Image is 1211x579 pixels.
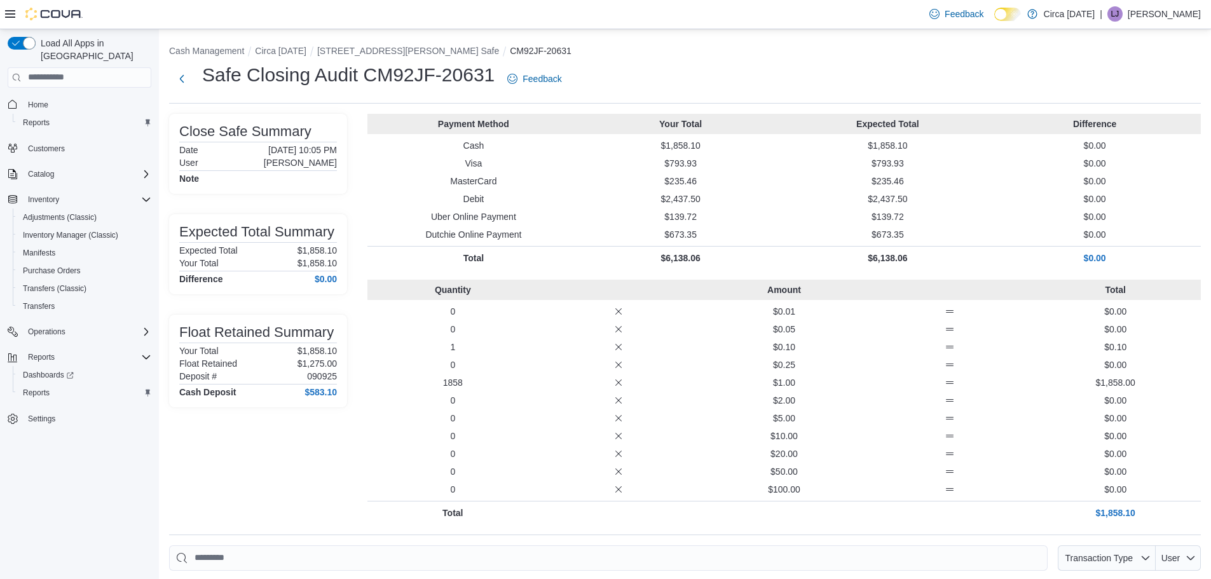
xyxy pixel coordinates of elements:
p: Payment Method [373,118,575,130]
button: User [1156,545,1201,571]
button: Reports [23,350,60,365]
p: $793.93 [787,157,989,170]
p: $0.00 [994,252,1196,264]
p: $235.46 [580,175,782,187]
a: Home [23,97,53,112]
button: Catalog [3,165,156,183]
p: $1,858.10 [1035,507,1196,519]
span: Inventory [28,194,59,205]
p: $1,275.00 [298,358,337,369]
p: 0 [373,465,533,478]
span: Home [23,97,151,112]
span: Dashboards [23,370,74,380]
p: 1 [373,341,533,353]
input: This is a search bar. As you type, the results lower in the page will automatically filter. [169,545,1048,571]
h6: Your Total [179,346,219,356]
nav: An example of EuiBreadcrumbs [169,44,1201,60]
p: 0 [373,323,533,336]
p: Quantity [373,283,533,296]
h6: Expected Total [179,245,238,255]
p: $1,858.00 [1035,376,1196,389]
p: $0.00 [1035,430,1196,442]
h6: Your Total [179,258,219,268]
p: Total [1035,283,1196,296]
span: Home [28,100,48,110]
input: Dark Mode [994,8,1021,21]
p: $1,858.10 [787,139,989,152]
h4: Note [179,174,199,184]
p: $6,138.06 [787,252,989,264]
span: Settings [23,411,151,426]
a: Reports [18,385,55,400]
p: $1,858.10 [298,258,337,268]
p: $0.25 [704,358,865,371]
span: Dark Mode [994,21,995,22]
span: User [1161,553,1180,563]
p: $1,858.10 [298,346,337,356]
a: Purchase Orders [18,263,86,278]
span: Operations [28,327,65,337]
span: Feedback [523,72,561,85]
p: $6,138.06 [580,252,782,264]
p: 1858 [373,376,533,389]
span: Manifests [18,245,151,261]
button: Purchase Orders [13,262,156,280]
p: $50.00 [704,465,865,478]
button: Transfers [13,297,156,315]
button: Reports [13,384,156,402]
p: 0 [373,394,533,407]
button: Adjustments (Classic) [13,208,156,226]
a: Transfers [18,299,60,314]
button: Circa [DATE] [255,46,306,56]
p: 0 [373,305,533,318]
span: Reports [18,115,151,130]
img: Cova [25,8,83,20]
span: Reports [23,350,151,365]
p: $0.00 [1035,394,1196,407]
div: Liam Johnston [1107,6,1123,22]
nav: Complex example [8,90,151,461]
p: Amount [704,283,865,296]
p: $0.00 [1035,465,1196,478]
a: Inventory Manager (Classic) [18,228,123,243]
h4: Cash Deposit [179,387,236,397]
span: Inventory Manager (Classic) [23,230,118,240]
p: $0.00 [1035,305,1196,318]
p: $0.00 [1035,358,1196,371]
a: Manifests [18,245,60,261]
span: Operations [23,324,151,339]
a: Feedback [924,1,989,27]
span: Inventory Manager (Classic) [18,228,151,243]
p: Visa [373,157,575,170]
p: 0 [373,430,533,442]
p: $1,858.10 [580,139,782,152]
p: $0.01 [704,305,865,318]
p: [PERSON_NAME] [264,158,337,168]
span: LJ [1111,6,1119,22]
span: Manifests [23,248,55,258]
button: Transaction Type [1058,545,1156,571]
p: Cash [373,139,575,152]
p: $10.00 [704,430,865,442]
p: 0 [373,483,533,496]
p: $0.00 [994,228,1196,241]
span: Purchase Orders [23,266,81,276]
p: $5.00 [704,412,865,425]
p: $1,858.10 [298,245,337,255]
p: $2.00 [704,394,865,407]
p: [DATE] 10:05 PM [268,145,337,155]
button: Catalog [23,167,59,182]
button: Cash Management [169,46,244,56]
span: Customers [28,144,65,154]
span: Reports [28,352,55,362]
h3: Close Safe Summary [179,124,311,139]
p: $0.00 [1035,483,1196,496]
p: Total [373,507,533,519]
span: Transfers (Classic) [18,281,151,296]
h6: User [179,158,198,168]
h4: $583.10 [304,387,337,397]
span: Adjustments (Classic) [18,210,151,225]
span: Transaction Type [1065,553,1133,563]
p: $20.00 [704,447,865,460]
p: 090925 [307,371,337,381]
